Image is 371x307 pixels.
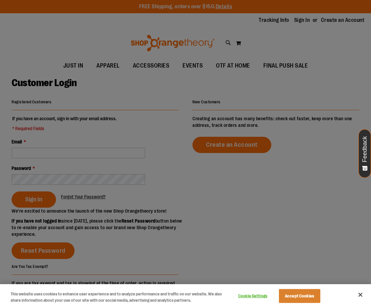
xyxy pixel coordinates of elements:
button: Accept Cookies [279,289,320,303]
button: Close [353,287,368,302]
button: Cookie Settings [232,289,274,303]
div: This website uses cookies to enhance user experience and to analyze performance and traffic on ou... [11,291,223,304]
button: Feedback - Show survey [358,129,371,178]
span: Feedback [362,136,368,162]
